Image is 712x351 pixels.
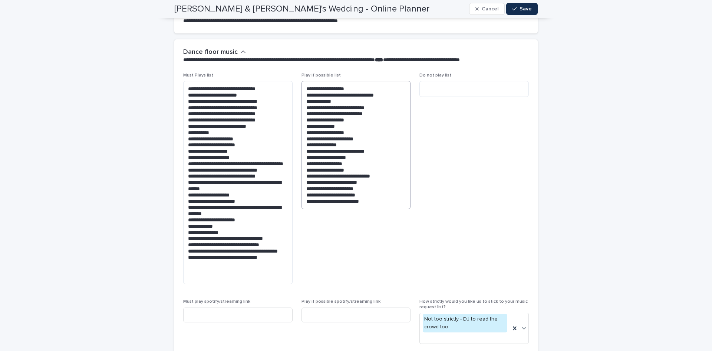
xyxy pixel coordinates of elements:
h2: Dance floor music [183,48,238,56]
span: How strictly would you like us to stick to your music request list? [419,299,528,309]
button: Cancel [469,3,505,15]
span: Play if possible list [301,73,341,78]
span: Must Plays list [183,73,213,78]
button: Dance floor music [183,48,246,56]
span: Do not play list [419,73,451,78]
button: Save [506,3,538,15]
span: Save [520,6,532,12]
h2: [PERSON_NAME] & [PERSON_NAME]'s Wedding - Online Planner [174,4,429,14]
div: Not too strictly - DJ to read the crowd too [423,314,507,332]
span: Must play spotify/streaming link [183,299,250,304]
span: Cancel [482,6,498,12]
span: Play if possible spotify/streaming link [301,299,380,304]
